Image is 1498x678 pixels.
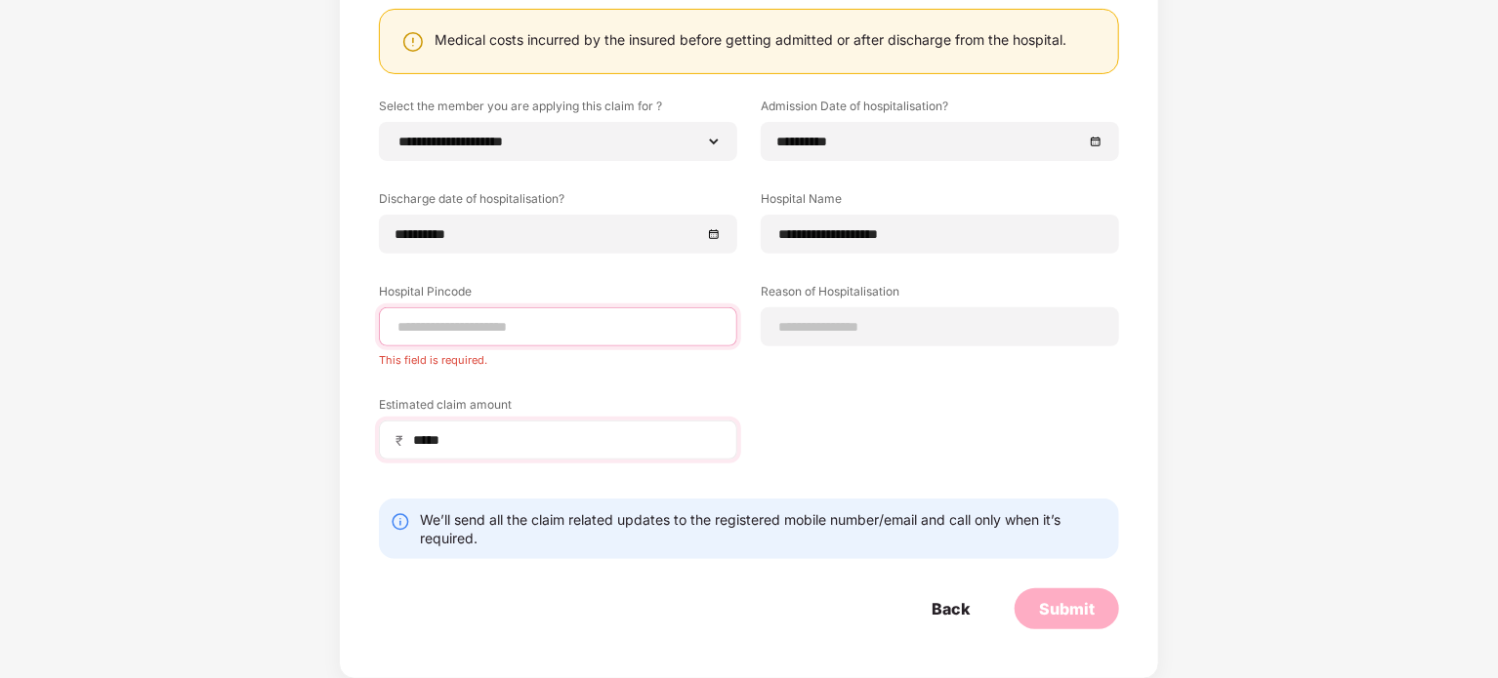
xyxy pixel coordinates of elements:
img: svg+xml;base64,PHN2ZyBpZD0iSW5mby0yMHgyMCIgeG1sbnM9Imh0dHA6Ly93d3cudzMub3JnLzIwMDAvc3ZnIiB3aWR0aD... [391,512,410,532]
label: Estimated claim amount [379,396,737,420]
div: Medical costs incurred by the insured before getting admitted or after discharge from the hospital. [435,30,1066,49]
label: Admission Date of hospitalisation? [761,98,1119,122]
div: This field is required. [379,346,737,367]
label: Discharge date of hospitalisation? [379,190,737,215]
div: We’ll send all the claim related updates to the registered mobile number/email and call only when... [420,510,1107,547]
div: Back [932,598,970,619]
span: ₹ [395,431,411,450]
label: Hospital Pincode [379,283,737,307]
label: Reason of Hospitalisation [761,283,1119,307]
label: Hospital Name [761,190,1119,215]
img: svg+xml;base64,PHN2ZyBpZD0iV2FybmluZ18tXzI0eDI0IiBkYXRhLW5hbWU9Ildhcm5pbmcgLSAyNHgyNCIgeG1sbnM9Im... [401,30,425,54]
label: Select the member you are applying this claim for ? [379,98,737,122]
div: Submit [1039,598,1095,619]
